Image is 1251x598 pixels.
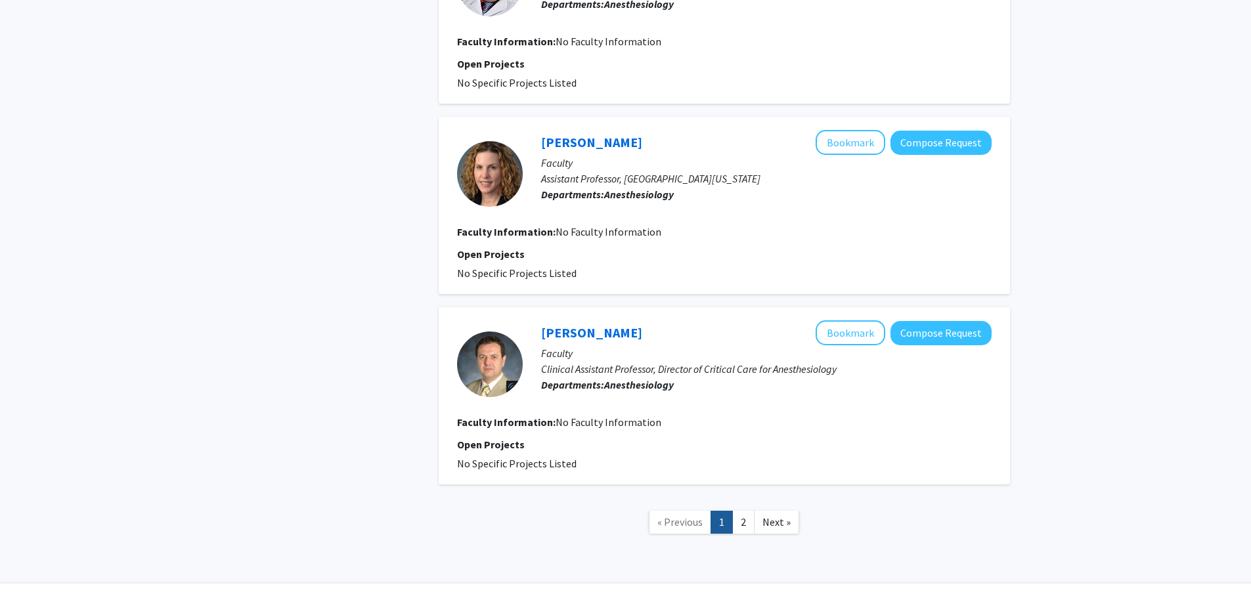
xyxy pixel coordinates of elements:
a: [PERSON_NAME] [541,324,642,341]
b: Departments: [541,188,604,201]
span: No Specific Projects Listed [457,457,577,470]
button: Add Sharon Kemper to Bookmarks [816,130,885,155]
b: Anesthesiology [604,188,674,201]
span: Next » [762,515,791,528]
p: Faculty [541,155,992,171]
iframe: Chat [10,539,56,588]
button: Compose Request to Krassimir Denchev [890,321,992,345]
span: No Faculty Information [556,416,661,429]
b: Faculty Information: [457,35,556,48]
button: Add Krassimir Denchev to Bookmarks [816,320,885,345]
p: Assistant Professor, [GEOGRAPHIC_DATA][US_STATE] [541,171,992,186]
p: Open Projects [457,246,992,262]
b: Departments: [541,378,604,391]
span: No Specific Projects Listed [457,267,577,280]
a: 2 [732,511,755,534]
b: Faculty Information: [457,416,556,429]
span: « Previous [657,515,703,528]
a: [PERSON_NAME] [541,134,642,150]
span: No Faculty Information [556,35,661,48]
nav: Page navigation [439,498,1010,551]
a: 1 [711,511,733,534]
p: Clinical Assistant Professor, Director of Critical Care for Anesthesiology [541,361,992,377]
a: Next [754,511,799,534]
span: No Specific Projects Listed [457,76,577,89]
p: Open Projects [457,437,992,452]
p: Open Projects [457,56,992,72]
span: No Faculty Information [556,225,661,238]
b: Anesthesiology [604,378,674,391]
b: Faculty Information: [457,225,556,238]
button: Compose Request to Sharon Kemper [890,131,992,155]
a: Previous Page [649,511,711,534]
p: Faculty [541,345,992,361]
